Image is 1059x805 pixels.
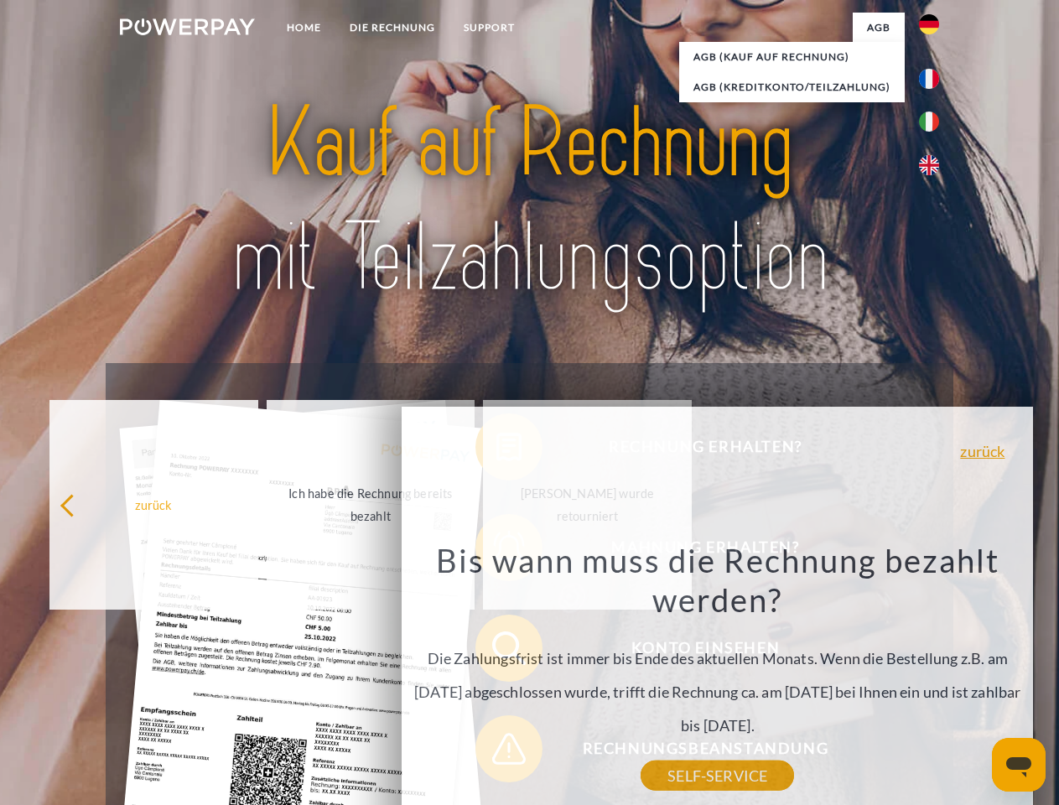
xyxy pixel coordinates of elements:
[335,13,449,43] a: DIE RECHNUNG
[853,13,905,43] a: agb
[641,761,794,791] a: SELF-SERVICE
[160,80,899,321] img: title-powerpay_de.svg
[919,155,939,175] img: en
[919,14,939,34] img: de
[960,444,1004,459] a: zurück
[273,13,335,43] a: Home
[919,112,939,132] img: it
[679,42,905,72] a: AGB (Kauf auf Rechnung)
[992,738,1046,792] iframe: Schaltfläche zum Öffnen des Messaging-Fensters
[412,540,1024,621] h3: Bis wann muss die Rechnung bezahlt werden?
[120,18,255,35] img: logo-powerpay-white.svg
[60,493,248,516] div: zurück
[412,540,1024,776] div: Die Zahlungsfrist ist immer bis Ende des aktuellen Monats. Wenn die Bestellung z.B. am [DATE] abg...
[277,482,465,527] div: Ich habe die Rechnung bereits bezahlt
[679,72,905,102] a: AGB (Kreditkonto/Teilzahlung)
[919,69,939,89] img: fr
[449,13,529,43] a: SUPPORT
